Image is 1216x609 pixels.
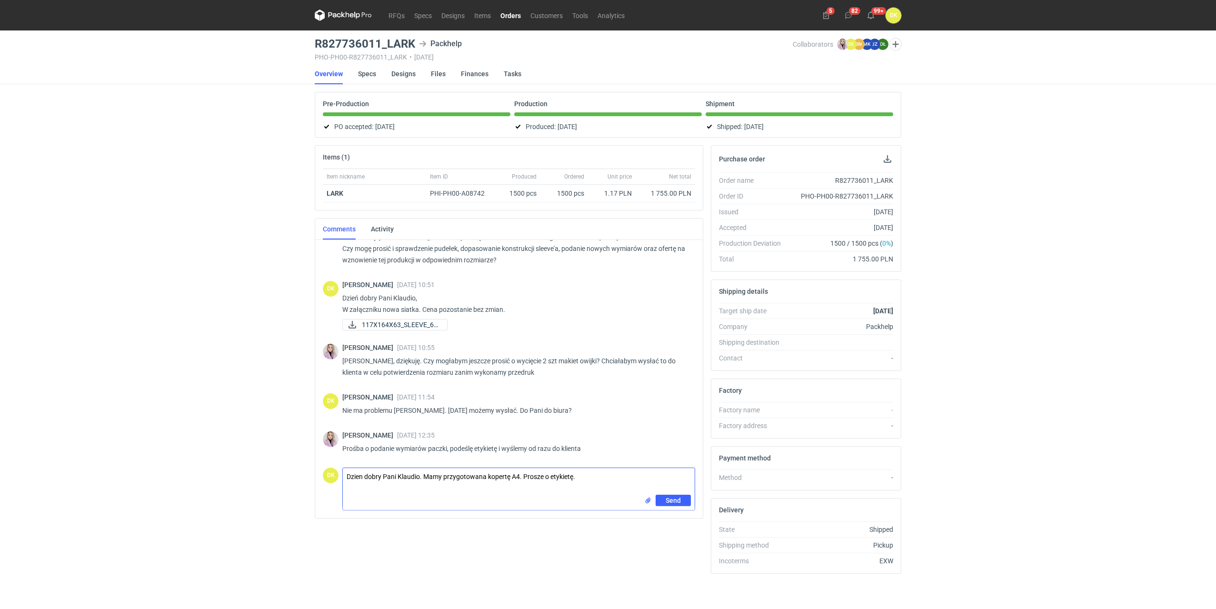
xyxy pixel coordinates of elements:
span: [DATE] [558,121,577,132]
div: Dominika Kaczyńska [323,281,339,297]
figcaption: MK [861,39,873,50]
span: Item ID [430,173,448,180]
div: EXW [788,556,893,566]
div: Shipped [788,525,893,534]
h2: Shipping details [719,288,768,295]
div: Order ID [719,191,788,201]
div: Produced: [514,121,702,132]
a: Files [431,63,446,84]
p: Dzień dobry [PERSON_NAME], nadałam paczkę na Pani nazwisko i z tego co widziałam [DATE] została d... [342,231,688,266]
div: Total [719,254,788,264]
div: Factory name [719,405,788,415]
a: Comments [323,219,356,240]
span: Produced [512,173,537,180]
div: 1500 pcs [540,185,588,202]
span: [PERSON_NAME] [342,281,397,289]
span: 117X164X63_SLEEVE_65... [362,319,439,330]
a: Finances [461,63,488,84]
textarea: Dzien dobry Pani Klaudio. Mamy przygotowana kopertę A4. Prosze o etykietę. [343,468,695,495]
a: 117X164X63_SLEEVE_65... [342,319,448,330]
figcaption: OŁ [877,39,888,50]
div: State [719,525,788,534]
a: Orders [496,10,526,21]
span: Ordered [564,173,584,180]
span: Item nickname [327,173,365,180]
div: 1 755.00 PLN [788,254,893,264]
div: Shipped: [706,121,893,132]
div: Order name [719,176,788,185]
p: Dzień dobry Pani Klaudio, W załączniku nowa siatka. Cena pozostanie bez zmian. [342,292,688,315]
a: Overview [315,63,343,84]
a: Customers [526,10,568,21]
div: Method [719,473,788,482]
figcaption: DK [845,39,857,50]
a: Tools [568,10,593,21]
div: Shipping method [719,540,788,550]
div: Contact [719,353,788,363]
button: DK [886,8,901,23]
div: PO accepted: [323,121,510,132]
p: Prośba o podanie wymiarów paczki, podeślę etykietę i wyślemy od razu do klienta [342,443,688,454]
div: PHI-PH00-A08742 [430,189,494,198]
a: Activity [371,219,394,240]
a: LARK [327,190,343,197]
img: Klaudia Wiśniewska [837,39,848,50]
a: Designs [391,63,416,84]
button: 82 [841,8,856,23]
div: Accepted [719,223,788,232]
div: Dominika Kaczyńska [886,8,901,23]
a: Specs [358,63,376,84]
div: Packhelp [788,322,893,331]
span: • [409,53,412,61]
span: [DATE] [375,121,395,132]
a: RFQs [384,10,409,21]
div: 1500 pcs [498,185,540,202]
a: Designs [437,10,469,21]
div: Dominika Kaczyńska [323,468,339,483]
div: 1.17 PLN [592,189,632,198]
span: [DATE] 10:55 [397,344,435,351]
button: 5 [818,8,834,23]
img: Klaudia Wiśniewska [323,344,339,359]
div: Packhelp [419,38,462,50]
div: Production Deviation [719,239,788,248]
span: Send [666,497,681,504]
div: R827736011_LARK [788,176,893,185]
div: - [788,353,893,363]
p: [PERSON_NAME], dziękuję. Czy mogłabym jeszcze prosić o wycięcie 2 szt makiet owijki? Chciałabym w... [342,355,688,378]
div: Target ship date [719,306,788,316]
figcaption: DK [323,468,339,483]
span: Unit price [608,173,632,180]
div: PHO-PH00-R827736011_LARK [DATE] [315,53,793,61]
button: 99+ [863,8,878,23]
span: 0% [882,240,891,247]
p: Production [514,100,548,108]
a: Items [469,10,496,21]
button: Download PO [882,153,893,165]
div: 1 755.00 PLN [639,189,691,198]
img: Klaudia Wiśniewska [323,431,339,447]
div: Factory address [719,421,788,430]
div: Incoterms [719,556,788,566]
span: [DATE] 12:35 [397,431,435,439]
svg: Packhelp Pro [315,10,372,21]
div: Shipping destination [719,338,788,347]
a: Specs [409,10,437,21]
strong: [DATE] [873,307,893,315]
button: Send [656,495,691,506]
p: Nie ma problemu [PERSON_NAME]. [DATE] możemy wysłać. Do Pani do biura? [342,405,688,416]
h2: Purchase order [719,155,765,163]
h2: Factory [719,387,742,394]
span: [DATE] [744,121,764,132]
div: 117X164X63_SLEEVE_65780.pdf [342,319,438,330]
span: Net total [669,173,691,180]
div: - [788,405,893,415]
span: Collaborators [793,40,833,48]
button: Edit collaborators [889,38,902,50]
span: [PERSON_NAME] [342,431,397,439]
p: Shipment [706,100,735,108]
div: Issued [719,207,788,217]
